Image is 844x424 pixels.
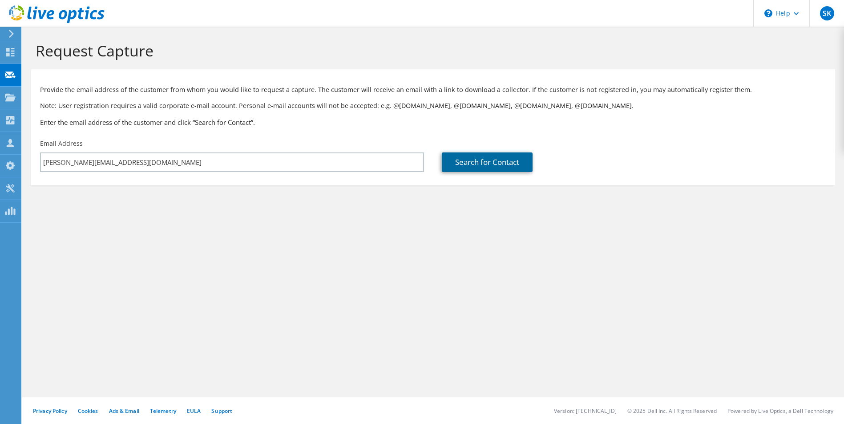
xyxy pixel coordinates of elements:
[40,139,83,148] label: Email Address
[109,407,139,415] a: Ads & Email
[627,407,717,415] li: © 2025 Dell Inc. All Rights Reserved
[40,101,826,111] p: Note: User registration requires a valid corporate e-mail account. Personal e-mail accounts will ...
[764,9,772,17] svg: \n
[78,407,98,415] a: Cookies
[40,85,826,95] p: Provide the email address of the customer from whom you would like to request a capture. The cust...
[40,117,826,127] h3: Enter the email address of the customer and click “Search for Contact”.
[442,152,533,172] a: Search for Contact
[150,407,176,415] a: Telemetry
[727,407,833,415] li: Powered by Live Optics, a Dell Technology
[187,407,201,415] a: EULA
[211,407,232,415] a: Support
[33,407,67,415] a: Privacy Policy
[554,407,617,415] li: Version: [TECHNICAL_ID]
[36,41,826,60] h1: Request Capture
[820,6,834,20] span: SK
